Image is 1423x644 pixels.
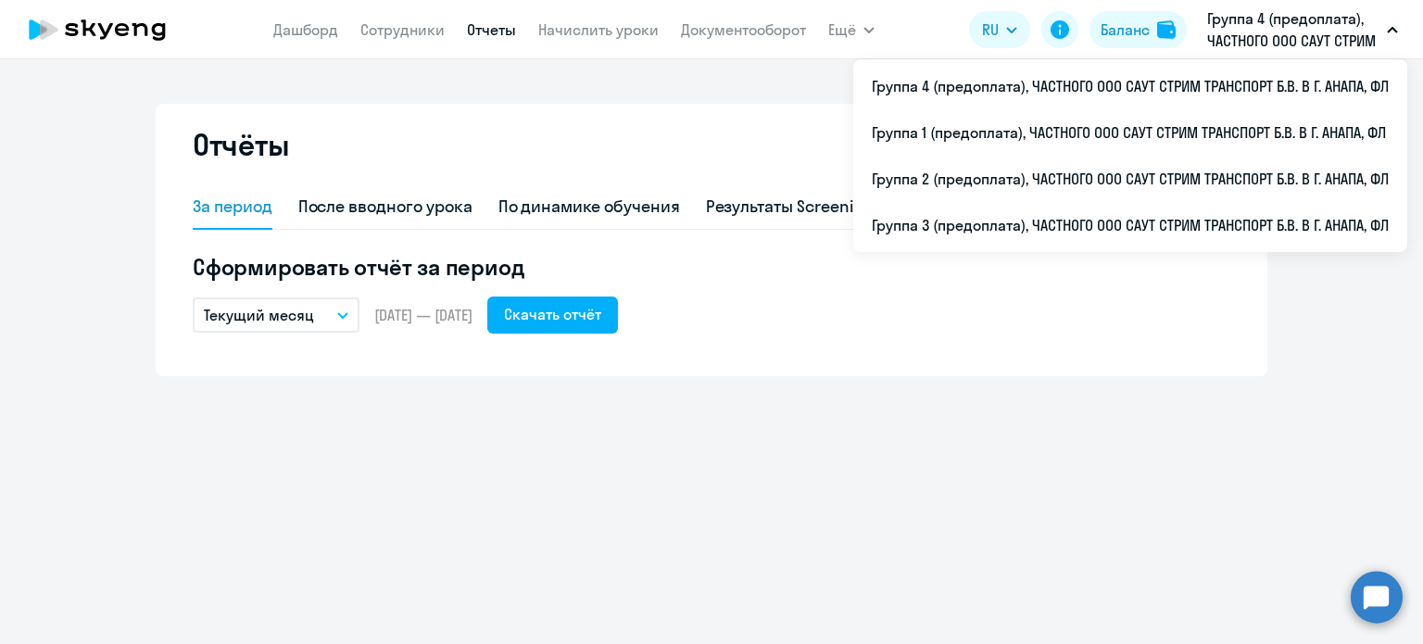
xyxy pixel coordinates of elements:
button: Текущий месяц [193,297,359,333]
button: RU [969,11,1030,48]
a: Сотрудники [360,20,445,39]
button: Ещё [828,11,875,48]
img: balance [1157,20,1176,39]
div: По динамике обучения [498,195,680,219]
h5: Сформировать отчёт за период [193,252,1230,282]
span: Ещё [828,19,856,41]
a: Документооборот [681,20,806,39]
p: Группа 4 (предоплата), ЧАСТНОГО ООО САУТ СТРИМ ТРАНСПОРТ Б.В. В Г. АНАПА, ФЛ [1207,7,1379,52]
div: Баланс [1101,19,1150,41]
p: Текущий месяц [204,304,314,326]
h2: Отчёты [193,126,289,163]
ul: Ещё [853,59,1407,252]
span: RU [982,19,999,41]
button: Балансbalance [1089,11,1187,48]
a: Дашборд [273,20,338,39]
a: Начислить уроки [538,20,659,39]
div: Результаты Screening Test [706,195,908,219]
button: Скачать отчёт [487,297,618,334]
div: За период [193,195,272,219]
div: После вводного урока [298,195,472,219]
button: Группа 4 (предоплата), ЧАСТНОГО ООО САУТ СТРИМ ТРАНСПОРТ Б.В. В Г. АНАПА, ФЛ [1198,7,1407,52]
span: [DATE] — [DATE] [374,305,472,325]
a: Отчеты [467,20,516,39]
div: Скачать отчёт [504,303,601,325]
